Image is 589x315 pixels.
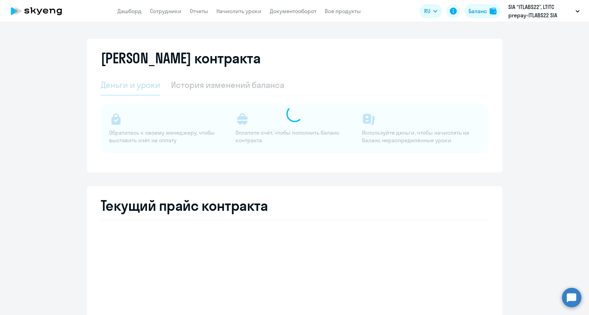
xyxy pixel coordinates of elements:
a: Все продукты [325,8,361,15]
div: Баланс [468,7,487,15]
img: balance [490,8,497,15]
h2: Текущий прайс контракта [101,197,489,214]
a: Документооборот [270,8,316,15]
button: RU [419,4,442,18]
button: Балансbalance [464,4,501,18]
span: RU [424,7,430,15]
p: SIA “ITLABS22”, LTITC prepay-ITLABS22 SIA [508,3,573,19]
h2: [PERSON_NAME] контракта [101,50,261,66]
a: Дашборд [117,8,142,15]
button: SIA “ITLABS22”, LTITC prepay-ITLABS22 SIA [505,3,583,19]
a: Начислить уроки [216,8,261,15]
a: Отчеты [190,8,208,15]
a: Сотрудники [150,8,181,15]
